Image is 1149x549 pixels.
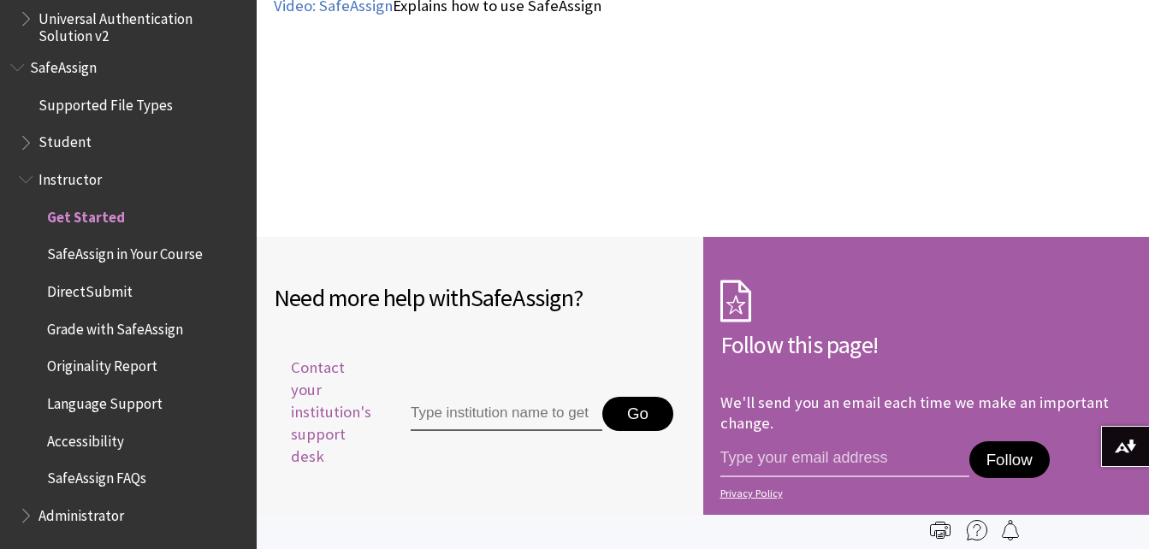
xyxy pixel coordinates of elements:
nav: Book outline for Blackboard SafeAssign [10,53,246,530]
span: Administrator [38,501,124,524]
span: SafeAssign [30,53,97,76]
span: Accessibility [47,427,124,450]
input: Type institution name to get support [411,397,602,431]
p: We'll send you an email each time we make an important change. [720,393,1109,433]
span: SafeAssign in Your Course [47,240,203,263]
img: Follow this page [1000,520,1021,540]
span: Universal Authentication Solution v2 [38,4,245,44]
span: DirectSubmit [47,277,133,300]
span: Get Started [47,203,125,226]
h2: Need more help with ? [274,280,690,316]
input: email address [720,441,969,477]
span: SafeAssign [471,282,573,313]
span: Originality Report [47,352,157,375]
img: More help [967,520,987,540]
img: Subscription Icon [720,280,751,322]
span: Supported File Types [38,91,173,114]
span: Instructor [38,165,102,188]
button: Follow [969,441,1050,479]
img: Print [930,520,951,540]
span: Student [38,128,92,151]
button: Go [602,397,673,431]
h2: Follow this page! [720,327,1133,363]
span: Contact your institution's support desk [274,357,371,469]
span: SafeAssign FAQs [47,464,146,487]
a: Contact your institution's support desk [274,357,371,489]
a: Privacy Policy [720,487,1128,499]
span: Grade with SafeAssign [47,315,183,338]
span: Language Support [47,389,163,412]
